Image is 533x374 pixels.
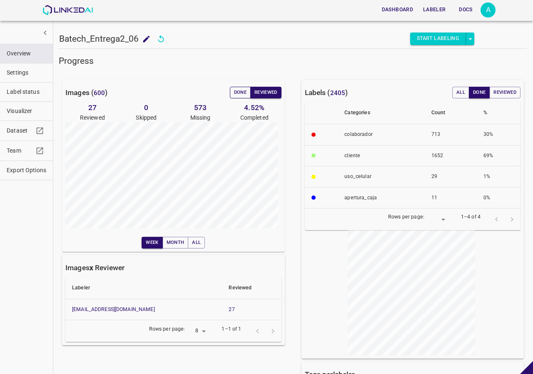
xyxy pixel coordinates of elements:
h5: Batech_Entrega2_06 [59,33,139,45]
p: Rows per page: [388,213,424,221]
a: 27 [229,306,234,312]
th: 69% [477,145,521,166]
span: Settings [7,68,46,77]
button: Labeler [420,3,449,17]
p: Completed [227,113,281,122]
b: x [90,264,93,272]
h6: 0 [120,102,174,113]
span: Export Options [7,166,46,175]
p: Rows per page: [149,326,185,333]
img: LinkedAI [42,5,93,15]
th: 1% [477,166,521,188]
p: Missing [173,113,227,122]
button: Reviewed [489,87,521,98]
th: 11 [425,187,477,208]
span: Overview [7,49,46,58]
span: 600 [94,89,105,97]
button: Start Labeling [410,33,466,45]
button: add to shopping cart [139,31,154,47]
button: Reviewed [250,87,281,98]
p: Reviewed [65,113,120,122]
p: Skipped [120,113,174,122]
button: Month [162,237,189,248]
span: Label status [7,88,46,96]
h6: Labels ( ) [305,87,348,98]
th: Categories [338,102,425,124]
div: A [481,3,496,18]
button: show more [37,25,53,40]
a: [EMAIL_ADDRESS][DOMAIN_NAME] [72,306,155,312]
button: select role [466,33,474,45]
div: ​ [428,214,448,225]
h6: 27 [65,102,120,113]
button: Docs [452,3,479,17]
a: Dashboard [377,1,418,18]
th: % [477,102,521,124]
button: Week [142,237,162,248]
th: 0% [477,187,521,208]
p: 1–1 of 1 [222,326,241,333]
th: 713 [425,124,477,146]
span: Dataset [7,126,33,135]
span: 2405 [330,89,346,97]
button: Open settings [481,3,496,18]
h6: 573 [173,102,227,113]
th: Count [425,102,477,124]
h6: Images ( ) [65,87,108,98]
th: 30% [477,124,521,146]
th: Labeler [65,277,222,299]
a: Docs [451,1,481,18]
h5: Progress [59,55,527,67]
button: All [452,87,469,98]
th: Reviewed [222,277,281,299]
p: 1–4 of 4 [461,213,481,221]
button: All [188,237,205,248]
span: Team [7,146,33,155]
th: ​​cliente [338,145,425,166]
th: 29 [425,166,477,188]
th: colaborador [338,124,425,146]
h6: 4.52 % [227,102,281,113]
h6: Images Reviewer [65,262,125,274]
th: apertura_caja [338,187,425,208]
button: Done [469,87,490,98]
a: Labeler [418,1,451,18]
th: uso_celular [338,166,425,188]
div: 8 [188,326,208,337]
span: Visualizer [7,107,46,115]
th: 1652 [425,145,477,166]
button: Done [230,87,251,98]
button: Dashboard [379,3,416,17]
div: split button [410,33,474,45]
